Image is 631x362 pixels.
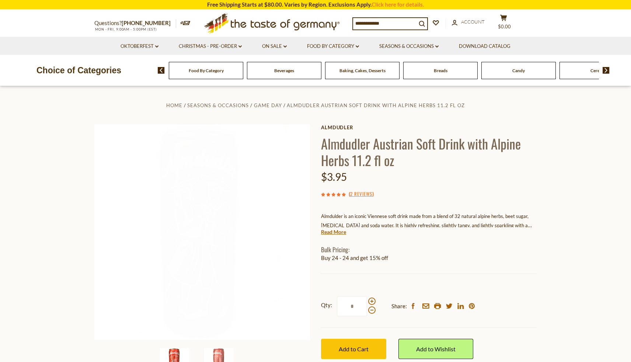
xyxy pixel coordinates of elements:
a: Beverages [274,68,294,73]
a: On Sale [262,42,287,50]
a: Read More [321,228,346,236]
img: next arrow [603,67,610,74]
a: Almdudler Austrian Soft Drink with Alpine Herbs 11.2 fl oz [287,102,465,108]
a: 2 Reviews [350,190,372,198]
span: MON - FRI, 9:00AM - 5:00PM (EST) [94,27,157,31]
a: Home [166,102,182,108]
a: Christmas - PRE-ORDER [179,42,242,50]
span: ( ) [349,190,374,197]
button: Add to Cart [321,339,386,359]
h1: Bulk Pricing: [321,246,537,253]
a: Click here for details. [372,1,424,8]
p: Questions? [94,18,176,28]
a: Food By Category [307,42,359,50]
a: Cereal [590,68,603,73]
a: Game Day [254,102,282,108]
span: Account [461,19,485,25]
strong: Qty: [321,301,332,310]
a: Add to Wishlist [398,339,473,359]
a: Oktoberfest [121,42,158,50]
a: Candy [512,68,525,73]
h1: Almdudler Austrian Soft Drink with Alpine Herbs 11.2 fl oz [321,135,537,168]
span: Almdulder is an iconic Viennese soft drink made from a blend of 32 natural alpine herbs, beet sug... [321,213,532,238]
a: Seasons & Occasions [187,102,249,108]
a: Almdudler [321,124,537,130]
span: $0.00 [498,24,511,29]
a: Food By Category [189,68,224,73]
a: Download Catalog [459,42,510,50]
a: Baking, Cakes, Desserts [339,68,386,73]
img: previous arrow [158,67,165,74]
a: [PHONE_NUMBER] [122,20,171,26]
span: Share: [391,302,407,311]
a: Account [452,18,485,26]
a: Seasons & Occasions [379,42,439,50]
li: Buy 24 - 24 and get 15% off [321,253,537,263]
span: $3.95 [321,171,347,183]
img: Almdudler Austrian Soft Drink with Alpine Herbs 11.2 fl oz [94,124,310,340]
a: Breads [434,68,447,73]
span: Add to Cart [339,345,369,352]
button: $0.00 [492,14,515,33]
input: Qty: [337,296,367,316]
